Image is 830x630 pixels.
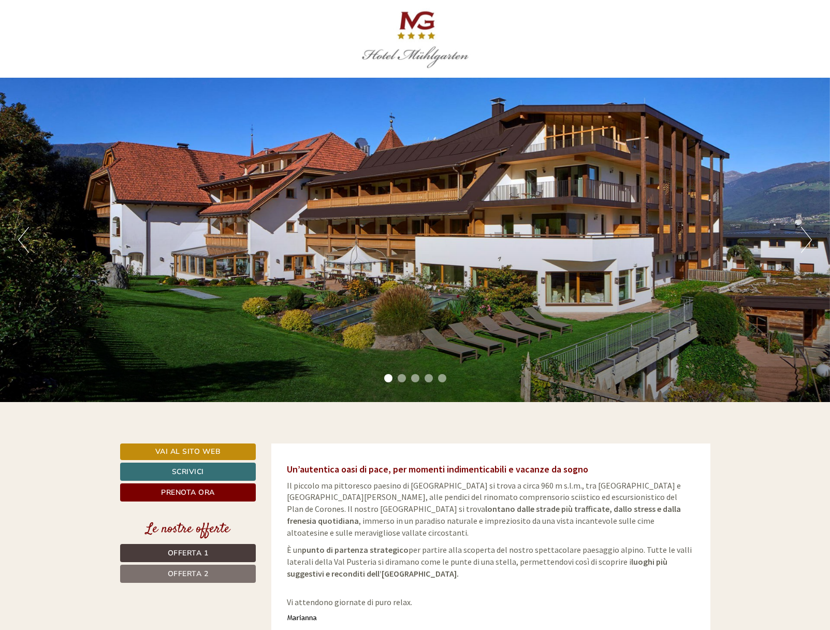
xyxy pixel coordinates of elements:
a: Prenota ora [120,483,256,502]
a: Vai al sito web [120,443,256,460]
a: Scrivici [120,463,256,481]
div: Le nostre offerte [120,520,256,539]
strong: punto di partenza strategico [302,545,409,555]
span: Il piccolo ma pittoresco paesino di [GEOGRAPHIC_DATA] si trova a circa 960 m s.l.m., tra [GEOGRAP... [287,480,681,538]
span: È un per partire alla scoperta del nostro spettacolare paesaggio alpino. Tutte le valli laterali ... [287,545,692,579]
button: Next [801,227,812,253]
strong: luoghi più suggestivi e reconditi dell’[GEOGRAPHIC_DATA]. [287,556,667,579]
span: Offerta 2 [168,569,209,579]
span: Vi attendono giornate di puro relax. [287,585,412,607]
button: Previous [18,227,29,253]
span: Un’autentica oasi di pace, per momenti indimenticabili e vacanze da sogno [287,463,588,475]
span: Offerta 1 [168,548,209,558]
